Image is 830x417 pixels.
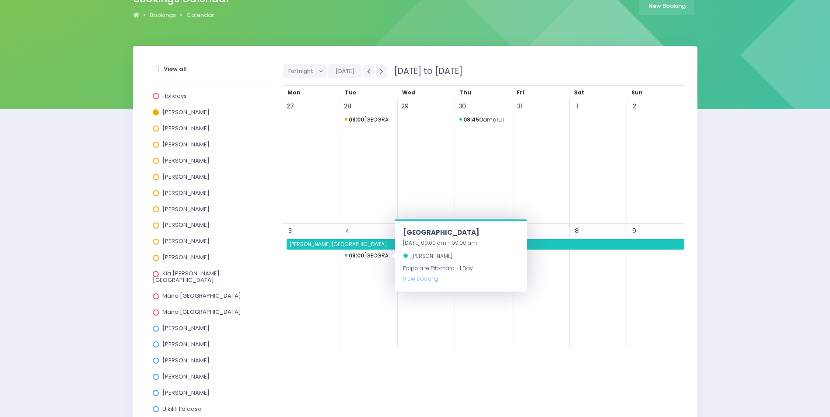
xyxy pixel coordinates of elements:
[349,116,364,123] strong: 09:00
[162,108,210,116] span: [PERSON_NAME]
[628,101,640,112] span: 2
[459,115,508,125] span: Oamaru Intermediate
[284,101,296,112] span: 27
[345,250,393,261] span: Waitaki Girls' High School
[162,140,210,149] span: [PERSON_NAME]
[571,225,583,237] span: 8
[574,89,584,96] span: Sat
[571,101,583,112] span: 1
[162,124,210,132] span: [PERSON_NAME]
[403,228,479,237] span: [GEOGRAPHIC_DATA]
[164,65,187,73] strong: View all
[162,221,210,229] span: [PERSON_NAME]
[403,238,519,248] div: [DATE] 09:00 am - 09:00 am
[345,89,356,96] span: Tue
[162,292,241,300] span: Mana [GEOGRAPHIC_DATA]
[162,205,210,213] span: [PERSON_NAME]
[287,89,301,96] span: Mon
[186,11,214,20] a: Calendar
[288,239,684,250] span: Barton Rural School
[459,89,471,96] span: Thu
[162,340,210,348] span: [PERSON_NAME]
[403,264,473,282] span: Poipoia te Pitomata - 1 Day
[162,405,202,413] span: Uikilifi Fa’aoso
[514,101,525,112] span: 31
[162,324,210,332] span: [PERSON_NAME]
[283,64,327,78] button: Fortnight
[162,237,210,245] span: [PERSON_NAME]
[463,116,479,123] strong: 08:45
[328,64,362,78] button: [DATE]
[403,275,438,282] a: View booking
[342,101,354,112] span: 28
[162,189,210,197] span: [PERSON_NAME]
[402,89,415,96] span: Wed
[288,65,315,78] span: Fortnight
[162,173,210,181] span: [PERSON_NAME]
[517,89,524,96] span: Fri
[162,356,210,365] span: [PERSON_NAME]
[628,225,640,237] span: 9
[389,65,462,77] span: [DATE] to [DATE]
[162,389,210,397] span: [PERSON_NAME]
[411,252,452,260] span: [PERSON_NAME]
[153,269,220,284] span: Kia [PERSON_NAME][GEOGRAPHIC_DATA]
[162,92,187,100] span: Holidays
[456,101,468,112] span: 30
[162,156,210,165] span: [PERSON_NAME]
[631,89,643,96] span: Sun
[284,225,296,237] span: 3
[342,225,354,237] span: 4
[345,115,393,125] span: South City Christian School
[162,308,241,316] span: Mana [GEOGRAPHIC_DATA]
[399,101,411,112] span: 29
[162,372,210,381] span: [PERSON_NAME]
[150,11,176,20] a: Bookings
[349,252,364,259] strong: 09:00
[162,253,210,261] span: [PERSON_NAME]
